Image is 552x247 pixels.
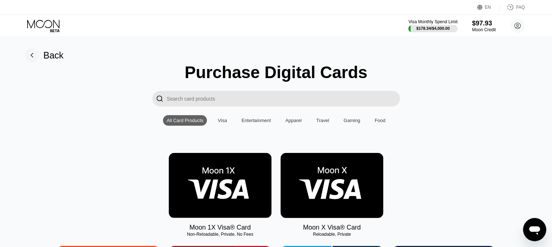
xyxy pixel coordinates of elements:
[167,118,203,123] div: All Card Products
[282,115,305,126] div: Apparel
[472,20,496,32] div: $97.93Moon Credit
[312,115,333,126] div: Travel
[499,4,525,11] div: FAQ
[316,118,329,123] div: Travel
[477,4,499,11] div: EN
[472,20,496,27] div: $97.93
[185,62,368,82] div: Purchase Digital Cards
[241,118,271,123] div: Entertainment
[371,115,389,126] div: Food
[25,48,64,62] div: Back
[523,218,546,241] iframe: Dugme za pokretanje prozora za razmenu poruka
[303,224,361,231] div: Moon X Visa® Card
[167,91,400,106] input: Search card products
[163,115,207,126] div: All Card Products
[408,19,457,32] div: Visa Monthly Spend Limit$178.34/$4,000.00
[485,5,491,10] div: EN
[344,118,360,123] div: Gaming
[214,115,230,126] div: Visa
[281,232,383,237] div: Reloadable, Private
[285,118,302,123] div: Apparel
[152,91,167,106] div: 
[375,118,385,123] div: Food
[416,26,450,31] div: $178.34 / $4,000.00
[169,232,271,237] div: Non-Reloadable, Private, No Fees
[408,19,457,24] div: Visa Monthly Spend Limit
[516,5,525,10] div: FAQ
[156,94,163,103] div: 
[189,224,251,231] div: Moon 1X Visa® Card
[238,115,274,126] div: Entertainment
[340,115,364,126] div: Gaming
[218,118,227,123] div: Visa
[44,50,64,61] div: Back
[472,27,496,32] div: Moon Credit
